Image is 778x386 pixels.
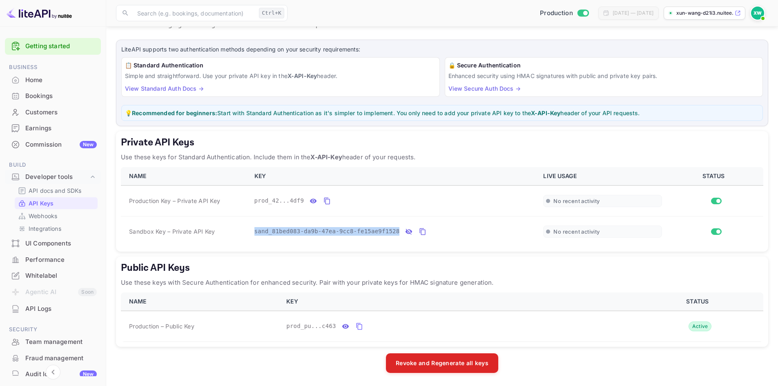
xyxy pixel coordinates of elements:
p: Use these keys with Secure Authentication for enhanced security. Pair with your private keys for ... [121,278,763,288]
div: API Keys [15,197,98,209]
p: API Keys [29,199,54,208]
span: No recent activity [553,228,600,235]
div: Commission [25,140,97,149]
div: Bookings [25,91,97,101]
div: Switch to Sandbox mode [537,9,592,18]
input: Search (e.g. bookings, documentation) [132,5,256,21]
div: Developer tools [5,170,101,184]
button: Collapse navigation [46,365,60,379]
p: 💡 Start with Standard Authentication as it's simpler to implement. You only need to add your priv... [125,109,759,117]
a: View Secure Auth Docs → [448,85,521,92]
div: CommissionNew [5,137,101,153]
span: Production – Public Key [129,322,194,330]
div: Getting started [5,38,101,55]
p: Use these keys for Standard Authentication. Include them in the header of your requests. [121,152,763,162]
strong: X-API-Key [310,153,342,161]
div: Team management [25,337,97,347]
a: Audit logsNew [5,366,101,382]
div: Whitelabel [25,271,97,281]
th: KEY [281,292,635,311]
a: Team management [5,334,101,349]
p: Enhanced security using HMAC signatures with public and private key pairs. [448,71,760,80]
p: LiteAPI supports two authentication methods depending on your security requirements: [121,45,763,54]
div: Developer tools [25,172,89,182]
th: NAME [121,292,281,311]
strong: X-API-Key [531,109,560,116]
h5: Public API Keys [121,261,763,274]
a: Performance [5,252,101,267]
span: Security [5,325,101,334]
p: xun-wang-d21i3.nuitee.... [676,9,733,17]
div: Performance [5,252,101,268]
div: Home [5,72,101,88]
div: New [80,141,97,148]
p: API docs and SDKs [29,186,82,195]
div: Fraud management [5,350,101,366]
img: Xun Wang [751,7,764,20]
strong: Recommended for beginners: [132,109,217,116]
a: API Logs [5,301,101,316]
th: STATUS [667,167,763,185]
a: Whitelabel [5,268,101,283]
span: No recent activity [553,198,600,205]
a: Earnings [5,120,101,136]
a: Webhooks [18,212,94,220]
th: STATUS [635,292,763,311]
a: Integrations [18,224,94,233]
div: Performance [25,255,97,265]
span: Business [5,63,101,72]
h6: 🔒 Secure Authentication [448,61,760,70]
div: Home [25,76,97,85]
span: sand_81bed083-da9b-47ea-9cc8-fe15ae9f1528 [254,227,400,236]
img: LiteAPI logo [7,7,72,20]
p: Webhooks [29,212,57,220]
span: prod_pu...c463 [286,322,336,330]
div: Audit logs [25,370,97,379]
p: Integrations [29,224,61,233]
div: Bookings [5,88,101,104]
div: API Logs [5,301,101,317]
p: Simple and straightforward. Use your private API key in the header. [125,71,436,80]
span: Production Key – Private API Key [129,196,220,205]
a: Getting started [25,42,97,51]
a: Home [5,72,101,87]
span: prod_42...4df9 [254,196,304,205]
div: [DATE] — [DATE] [613,9,653,17]
th: LIVE USAGE [538,167,667,185]
th: NAME [121,167,250,185]
span: Sandbox Key – Private API Key [129,227,215,236]
div: UI Components [25,239,97,248]
a: API docs and SDKs [18,186,94,195]
div: Team management [5,334,101,350]
div: Customers [25,108,97,117]
div: Fraud management [25,354,97,363]
div: API docs and SDKs [15,185,98,196]
span: Build [5,161,101,170]
a: API Keys [18,199,94,208]
th: KEY [250,167,539,185]
div: Integrations [15,223,98,234]
div: API Logs [25,304,97,314]
a: Bookings [5,88,101,103]
button: Revoke and Regenerate all keys [386,353,498,373]
a: CommissionNew [5,137,101,152]
strong: X-API-Key [288,72,317,79]
div: Earnings [25,124,97,133]
div: Audit logsNew [5,366,101,382]
div: Webhooks [15,210,98,222]
div: Whitelabel [5,268,101,284]
a: Customers [5,105,101,120]
a: Fraud management [5,350,101,366]
a: UI Components [5,236,101,251]
span: Production [540,9,573,18]
div: Active [689,321,712,331]
h5: Private API Keys [121,136,763,149]
table: public api keys table [121,292,763,342]
div: New [80,370,97,378]
h6: 📋 Standard Authentication [125,61,436,70]
div: Ctrl+K [259,8,284,18]
a: View Standard Auth Docs → [125,85,204,92]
